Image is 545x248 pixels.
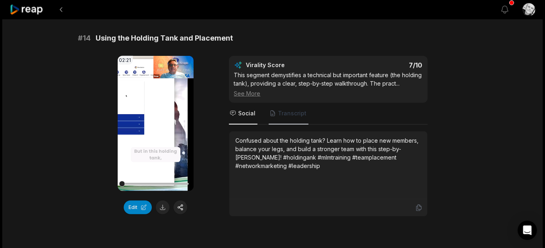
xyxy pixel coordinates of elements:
[336,61,423,69] div: 7 /10
[518,221,537,240] div: Open Intercom Messenger
[118,56,194,191] video: Your browser does not support mp4 format.
[229,103,428,125] nav: Tabs
[236,136,421,170] div: Confused about the holding tank? Learn how to place new members, balance your legs, and build a s...
[239,109,256,117] span: Social
[124,201,152,214] button: Edit
[246,61,333,69] div: Virality Score
[278,109,307,117] span: Transcript
[234,71,423,98] div: This segment demystifies a technical but important feature (the holding tank), providing a clear,...
[78,33,91,44] span: # 14
[96,33,233,44] span: Using the Holding Tank and Placement
[234,89,423,98] div: See More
